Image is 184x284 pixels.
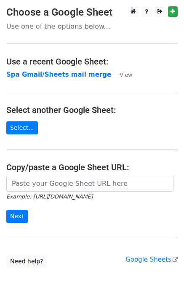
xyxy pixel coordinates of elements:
[6,255,47,268] a: Need help?
[6,6,178,19] h3: Choose a Google Sheet
[6,56,178,67] h4: Use a recent Google Sheet:
[6,71,111,78] a: Spa Gmail/Sheets mail merge
[6,105,178,115] h4: Select another Google Sheet:
[120,72,132,78] small: View
[6,193,93,200] small: Example: [URL][DOMAIN_NAME]
[111,71,132,78] a: View
[6,210,28,223] input: Next
[6,176,173,192] input: Paste your Google Sheet URL here
[6,162,178,172] h4: Copy/paste a Google Sheet URL:
[125,256,178,263] a: Google Sheets
[6,22,178,31] p: Use one of the options below...
[6,121,38,134] a: Select...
